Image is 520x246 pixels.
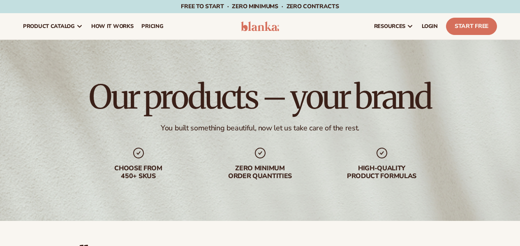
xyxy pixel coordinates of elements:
img: logo [241,21,280,31]
a: How It Works [87,13,138,39]
span: Free to start · ZERO minimums · ZERO contracts [181,2,339,10]
a: product catalog [19,13,87,39]
span: LOGIN [422,23,438,30]
a: LOGIN [418,13,442,39]
span: How It Works [91,23,134,30]
a: Start Free [446,18,497,35]
div: Zero minimum order quantities [208,165,313,180]
div: Choose from 450+ Skus [86,165,191,180]
div: You built something beautiful, now let us take care of the rest. [161,123,359,133]
h1: Our products – your brand [89,81,431,114]
span: resources [374,23,405,30]
div: High-quality product formulas [329,165,434,180]
span: product catalog [23,23,75,30]
span: pricing [141,23,163,30]
a: pricing [137,13,167,39]
a: resources [370,13,418,39]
